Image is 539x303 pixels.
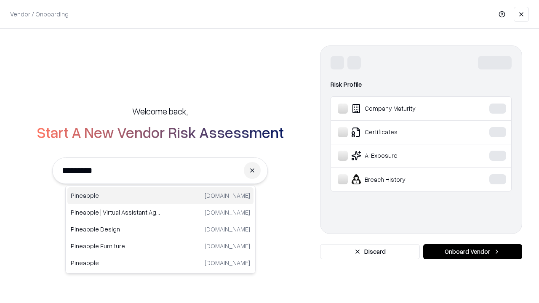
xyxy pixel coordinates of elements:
[132,105,188,117] h5: Welcome back,
[338,174,464,184] div: Breach History
[71,191,160,200] p: Pineapple
[338,127,464,137] div: Certificates
[65,185,256,274] div: Suggestions
[320,244,420,259] button: Discard
[205,225,250,234] p: [DOMAIN_NAME]
[37,124,284,141] h2: Start A New Vendor Risk Assessment
[205,258,250,267] p: [DOMAIN_NAME]
[331,80,512,90] div: Risk Profile
[71,242,160,250] p: Pineapple Furniture
[71,208,160,217] p: Pineapple | Virtual Assistant Agency
[423,244,522,259] button: Onboard Vendor
[205,208,250,217] p: [DOMAIN_NAME]
[71,258,160,267] p: Pineapple
[205,242,250,250] p: [DOMAIN_NAME]
[205,191,250,200] p: [DOMAIN_NAME]
[338,104,464,114] div: Company Maturity
[71,225,160,234] p: Pineapple Design
[338,151,464,161] div: AI Exposure
[10,10,69,19] p: Vendor / Onboarding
